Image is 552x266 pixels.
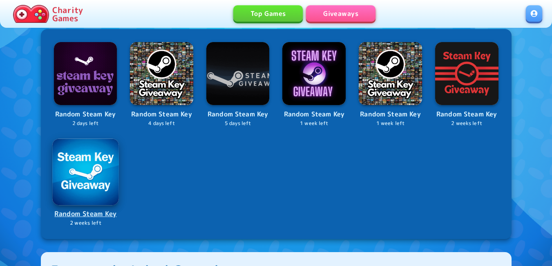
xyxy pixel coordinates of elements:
[54,120,117,127] p: 2 days left
[52,6,83,22] p: Charity Games
[359,42,422,127] a: LogoRandom Steam Key1 week left
[282,109,346,120] p: Random Steam Key
[282,42,346,127] a: LogoRandom Steam Key1 week left
[435,120,498,127] p: 2 weeks left
[130,42,193,127] a: LogoRandom Steam Key4 days left
[206,109,270,120] p: Random Steam Key
[233,5,303,22] a: Top Games
[306,5,375,22] a: Giveaways
[359,120,422,127] p: 1 week left
[435,42,498,127] a: LogoRandom Steam Key2 weeks left
[130,120,193,127] p: 4 days left
[359,42,422,105] img: Logo
[206,42,270,105] img: Logo
[282,120,346,127] p: 1 week left
[53,219,118,227] p: 2 weeks left
[52,139,118,205] img: Logo
[435,42,498,105] img: Logo
[54,42,117,105] img: Logo
[130,109,193,120] p: Random Steam Key
[435,109,498,120] p: Random Steam Key
[206,42,270,127] a: LogoRandom Steam Key5 days left
[10,3,86,25] a: Charity Games
[13,5,49,23] img: Charity.Games
[53,139,118,227] a: LogoRandom Steam Key2 weeks left
[206,120,270,127] p: 5 days left
[359,109,422,120] p: Random Steam Key
[54,109,117,120] p: Random Steam Key
[130,42,193,105] img: Logo
[53,208,118,219] p: Random Steam Key
[282,42,346,105] img: Logo
[54,42,117,127] a: LogoRandom Steam Key2 days left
